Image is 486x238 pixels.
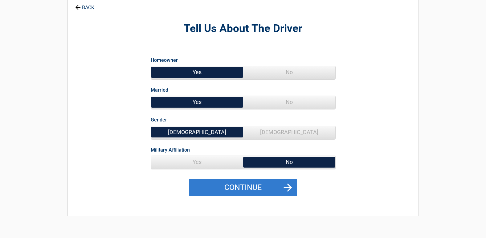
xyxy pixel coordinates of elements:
[189,179,297,196] button: Continue
[243,96,335,108] span: No
[151,116,167,124] label: Gender
[151,66,243,78] span: Yes
[243,66,335,78] span: No
[102,22,385,36] h2: Tell Us About The Driver
[151,86,168,94] label: Married
[243,126,335,138] span: [DEMOGRAPHIC_DATA]
[151,126,243,138] span: [DEMOGRAPHIC_DATA]
[151,146,190,154] label: Military Affiliation
[151,56,178,64] label: Homeowner
[243,156,335,168] span: No
[151,96,243,108] span: Yes
[151,156,243,168] span: Yes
